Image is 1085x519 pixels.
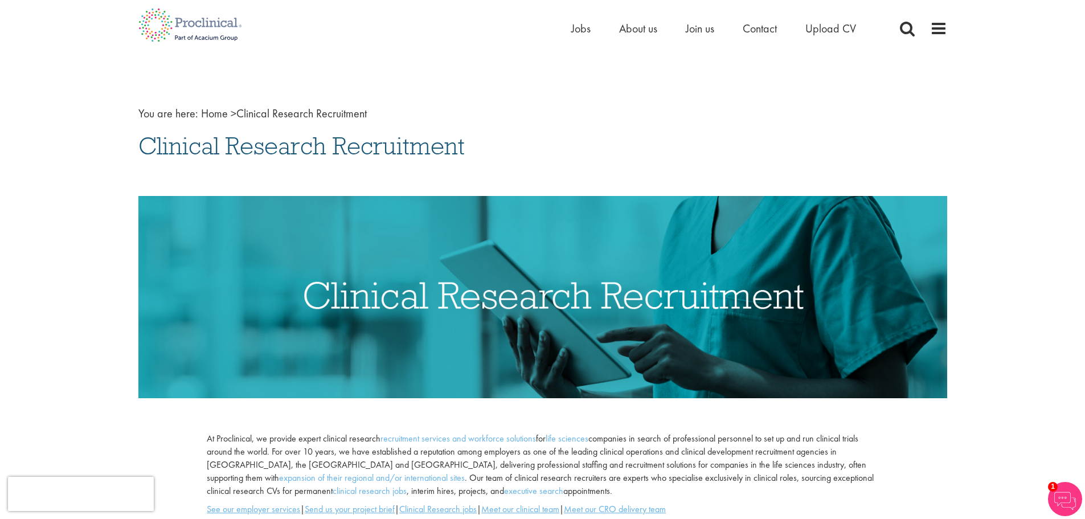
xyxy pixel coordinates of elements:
[1048,482,1082,516] img: Chatbot
[546,432,588,444] a: life sciences
[138,130,465,161] span: Clinical Research Recruitment
[743,21,777,36] a: Contact
[380,432,536,444] a: recruitment services and workforce solutions
[686,21,714,36] a: Join us
[504,485,563,497] a: executive search
[201,106,367,121] span: Clinical Research Recruitment
[201,106,228,121] a: breadcrumb link to Home
[619,21,657,36] a: About us
[279,472,465,484] a: expansion of their regional and/or international sites
[231,106,236,121] span: >
[305,503,395,515] a: Send us your project brief
[571,21,591,36] a: Jobs
[805,21,856,36] a: Upload CV
[8,477,154,511] iframe: reCAPTCHA
[481,503,559,515] a: Meet our clinical team
[207,503,878,516] p: | | | |
[138,196,947,398] img: Clinical Research Recruitment
[1048,482,1058,492] span: 1
[564,503,666,515] a: Meet our CRO delivery team
[138,106,198,121] span: You are here:
[399,503,477,515] a: Clinical Research jobs
[333,485,407,497] a: clinical research jobs
[207,503,300,515] a: See our employer services
[207,432,878,497] p: At Proclinical, we provide expert clinical research for companies in search of professional perso...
